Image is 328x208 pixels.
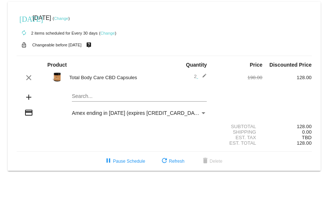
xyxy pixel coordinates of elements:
a: Change [100,31,115,35]
mat-icon: live_help [84,40,93,50]
mat-icon: refresh [160,157,169,166]
div: Est. Total [213,140,262,146]
div: Est. Tax [213,135,262,140]
small: ( ) [53,16,70,21]
mat-icon: edit [198,73,207,82]
div: Total Body Care CBD Capsules [66,75,164,80]
mat-icon: delete [201,157,210,166]
span: Pause Schedule [104,159,145,164]
a: Change [54,16,68,21]
small: 2 items scheduled for Every 30 days [17,31,98,35]
div: 128.00 [262,124,312,129]
img: Water-Soluble-CBD-Capsules.png [47,70,68,84]
small: ( ) [99,31,116,35]
button: Pause Schedule [98,155,151,168]
span: 128.00 [297,140,311,146]
span: 2 [194,74,207,79]
mat-select: Payment Method [72,110,207,116]
mat-icon: lock_open [20,40,28,50]
div: Shipping [213,129,262,135]
mat-icon: credit_card [24,108,33,117]
mat-icon: add [24,93,33,102]
mat-icon: clear [24,73,33,82]
span: TBD [302,135,311,140]
strong: Product [47,62,67,68]
span: 0.00 [302,129,312,135]
span: Amex ending in [DATE] (expires [CREDIT_CARD_DATA]) [72,110,203,116]
span: Delete [201,159,223,164]
div: 128.00 [262,75,312,80]
div: 198.00 [213,75,262,80]
span: [DATE] [32,15,51,21]
mat-icon: [DATE] [20,14,28,23]
button: Delete [195,155,228,168]
div: Subtotal [213,124,262,129]
button: Refresh [154,155,190,168]
input: Search... [72,94,207,99]
mat-icon: autorenew [20,29,28,38]
strong: Price [250,62,262,68]
small: Changeable before [DATE] [32,43,82,47]
mat-icon: pause [104,157,113,166]
span: Refresh [160,159,184,164]
strong: Discounted Price [269,62,311,68]
strong: Quantity [186,62,207,68]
